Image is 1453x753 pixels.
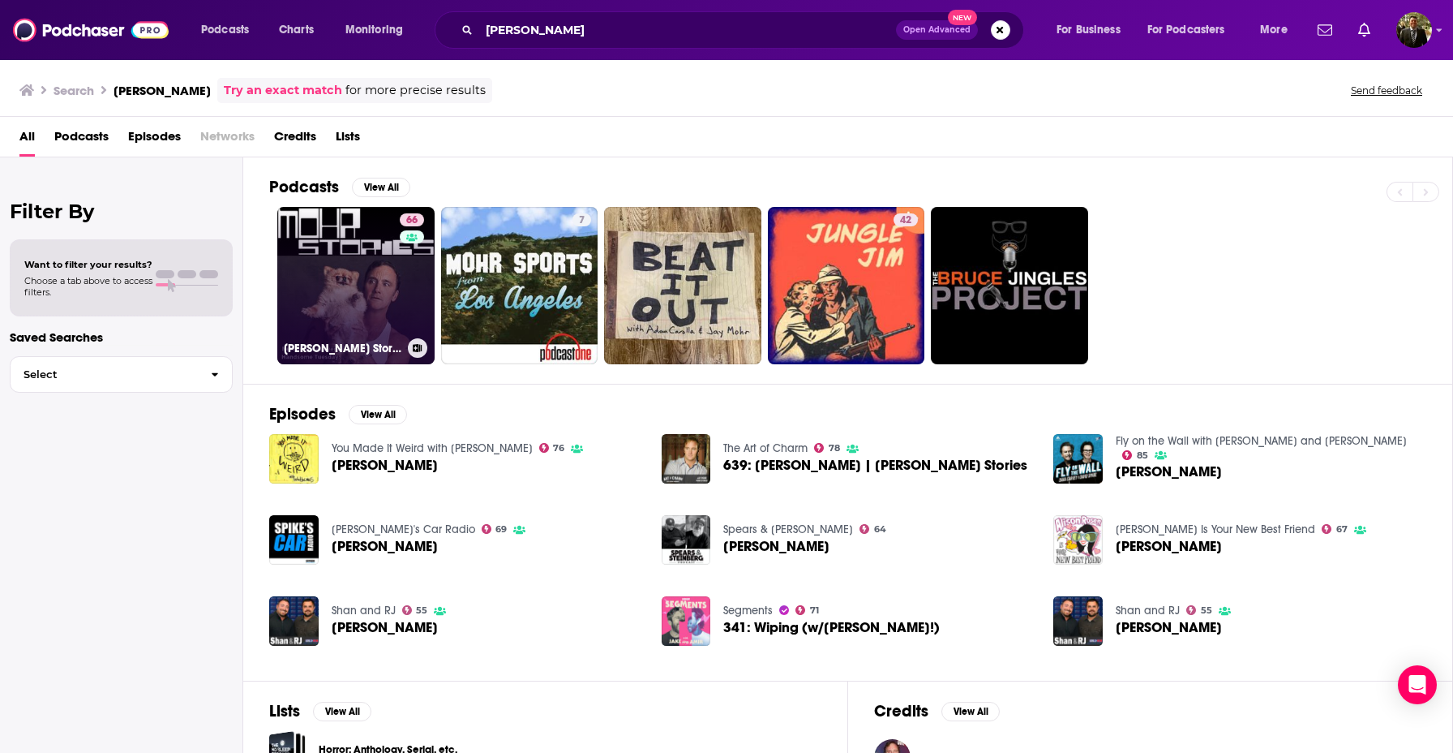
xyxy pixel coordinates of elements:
span: For Business [1057,19,1121,41]
a: Show notifications dropdown [1352,16,1377,44]
span: for more precise results [345,81,486,100]
span: [PERSON_NAME] [332,540,438,553]
a: Jay Mohr [1053,515,1103,565]
h2: Lists [269,701,300,721]
a: 639: Jay Mohr | Mohr Stories [662,434,711,484]
a: Jay Mohr [1116,540,1222,553]
span: Want to filter your results? [24,259,152,270]
a: Episodes [128,123,181,157]
a: 341: Wiping (w/Jay Mohr!) [723,621,940,635]
span: 78 [829,445,840,452]
a: Charts [268,17,324,43]
img: Jay Mohr [269,515,319,565]
a: Show notifications dropdown [1311,16,1339,44]
a: EpisodesView All [269,404,407,424]
button: Select [10,356,233,393]
img: User Profile [1396,12,1432,48]
a: 42 [894,213,918,226]
a: Jay Mohr [332,540,438,553]
a: 639: Jay Mohr | Mohr Stories [723,458,1027,472]
a: 55 [1186,605,1212,615]
span: Credits [274,123,316,157]
img: 341: Wiping (w/Jay Mohr!) [662,596,711,646]
span: Networks [200,123,255,157]
span: Podcasts [201,19,249,41]
a: 55 [402,605,428,615]
a: Lists [336,123,360,157]
a: Segments [723,604,773,617]
span: For Podcasters [1147,19,1225,41]
a: 67 [1322,524,1348,534]
span: 85 [1137,452,1148,459]
span: 639: [PERSON_NAME] | [PERSON_NAME] Stories [723,458,1027,472]
button: open menu [1045,17,1141,43]
span: More [1260,19,1288,41]
span: [PERSON_NAME] [723,540,829,553]
a: 7 [572,213,591,226]
a: 71 [795,605,819,615]
img: Jay Mohr [269,596,319,646]
a: 76 [539,443,565,453]
a: 66[PERSON_NAME] Stories [277,207,435,364]
a: ListsView All [269,701,371,721]
a: 7 [441,207,598,364]
img: Jay Mohr [269,434,319,484]
a: CreditsView All [874,701,1000,721]
span: [PERSON_NAME] [1116,540,1222,553]
a: Jay Mohr [1116,621,1222,635]
a: Spears & Steinberg [723,523,853,536]
span: 71 [810,607,819,614]
button: View All [352,178,410,197]
a: Jay Mohr [1116,465,1222,479]
a: 78 [814,443,840,453]
span: Monitoring [345,19,403,41]
button: open menu [190,17,270,43]
a: PodcastsView All [269,177,410,197]
span: 69 [495,526,507,533]
h3: [PERSON_NAME] Stories [284,342,401,355]
p: Saved Searches [10,329,233,345]
a: Jay Mohr [332,458,438,472]
a: Shan and RJ [1116,604,1180,617]
span: Logged in as david40333 [1396,12,1432,48]
button: View All [313,702,371,721]
h2: Episodes [269,404,336,424]
a: The Art of Charm [723,441,808,455]
a: All [19,123,35,157]
a: 69 [482,524,508,534]
a: You Made It Weird with Pete Holmes [332,441,533,455]
span: 341: Wiping (w/[PERSON_NAME]!) [723,621,940,635]
a: 66 [400,213,424,226]
span: 7 [579,213,585,229]
span: 55 [416,607,427,614]
img: Jay Mohr [1053,596,1103,646]
span: [PERSON_NAME] [1116,621,1222,635]
span: Charts [279,19,314,41]
button: Show profile menu [1396,12,1432,48]
span: 76 [553,445,564,452]
span: Select [11,369,198,380]
a: Spike's Car Radio [332,523,475,536]
h3: Search [54,83,94,98]
h2: Credits [874,701,928,721]
a: Jay Mohr [332,621,438,635]
span: 67 [1336,526,1348,533]
span: 55 [1201,607,1212,614]
a: Fly on the Wall with Dana Carvey and David Spade [1116,434,1407,448]
img: Jay Mohr [662,515,711,565]
button: open menu [334,17,424,43]
img: Jay Mohr [1053,434,1103,484]
button: View All [941,702,1000,721]
a: Alison Rosen Is Your New Best Friend [1116,523,1315,536]
img: Podchaser - Follow, Share and Rate Podcasts [13,15,169,45]
a: 42 [768,207,925,364]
